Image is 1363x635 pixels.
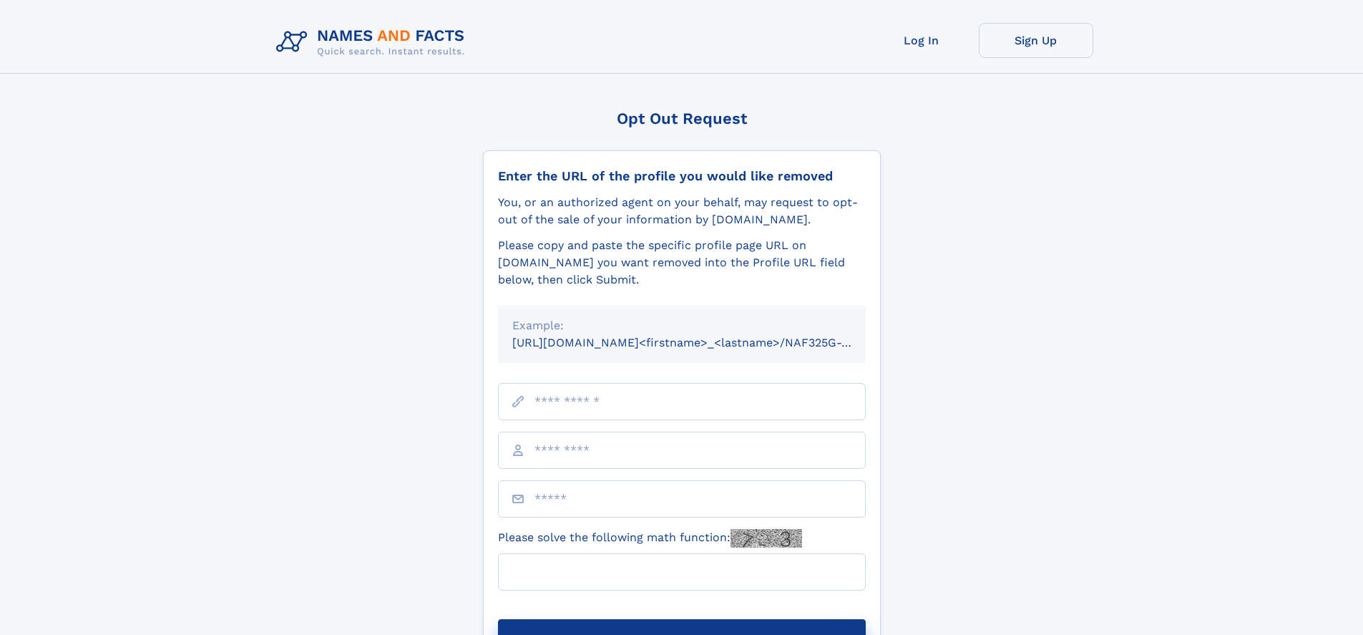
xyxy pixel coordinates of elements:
[483,110,881,127] div: Opt Out Request
[498,237,866,289] div: Please copy and paste the specific profile page URL on [DOMAIN_NAME] you want removed into the Pr...
[512,336,893,349] small: [URL][DOMAIN_NAME]<firstname>_<lastname>/NAF325G-xxxxxxxx
[498,168,866,184] div: Enter the URL of the profile you would like removed
[498,194,866,228] div: You, or an authorized agent on your behalf, may request to opt-out of the sale of your informatio...
[979,23,1093,58] a: Sign Up
[270,23,477,62] img: Logo Names and Facts
[498,529,802,548] label: Please solve the following math function:
[512,317,851,334] div: Example:
[864,23,979,58] a: Log In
